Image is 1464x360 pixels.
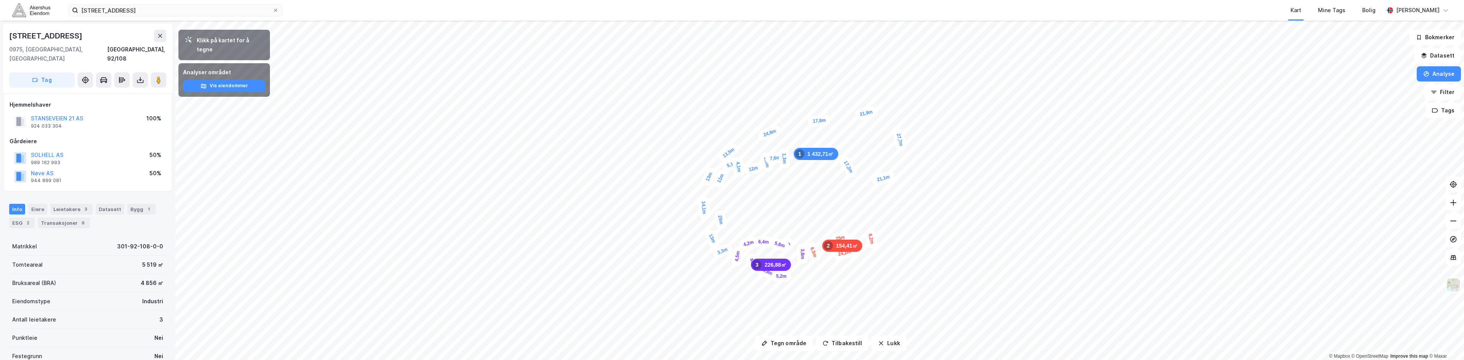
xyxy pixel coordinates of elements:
div: 3 [753,260,762,269]
div: Map marker [765,152,786,165]
div: 100% [146,114,161,123]
div: Map marker [830,231,851,245]
div: 9 [79,219,87,227]
div: 4 856 ㎡ [141,278,163,288]
input: Søk på adresse, matrikkel, gårdeiere, leietakere eller personer [78,5,273,16]
div: 1 [795,149,804,158]
div: Map marker [892,128,907,152]
div: Map marker [771,271,791,282]
button: Lukk [872,336,906,351]
div: Map marker [703,228,721,249]
div: Tomteareal [12,260,43,269]
div: Transaksjoner [38,218,90,228]
button: Vis eiendommer [183,80,265,92]
button: Analyse [1417,66,1461,82]
div: Map marker [794,148,838,160]
div: 5 519 ㎡ [142,260,163,269]
button: Tags [1425,103,1461,118]
div: Gårdeiere [10,137,166,146]
div: Map marker [838,155,859,179]
div: Map marker [714,210,728,230]
div: 944 899 081 [31,178,61,184]
div: 2 [24,219,32,227]
div: Map marker [778,148,790,168]
div: Map marker [698,196,710,219]
div: Datasett [96,204,124,214]
div: Map marker [732,156,745,177]
div: Kart [1291,6,1301,15]
button: Bokmerker [1409,30,1461,45]
div: Map marker [805,241,822,263]
div: Map marker [711,242,734,260]
div: 50% [149,169,161,178]
div: 2 [824,241,833,250]
div: Eiere [28,204,47,214]
div: [STREET_ADDRESS] [9,30,84,42]
div: 301-92-108-0-0 [117,242,163,251]
div: Mine Tags [1318,6,1345,15]
div: Industri [142,297,163,306]
div: Kontrollprogram for chat [1426,323,1464,360]
div: Map marker [769,237,790,253]
div: Map marker [864,228,879,250]
div: Map marker [822,240,862,252]
div: Map marker [700,166,718,187]
div: Eiendomstype [12,297,50,306]
div: Bygg [127,204,156,214]
div: Map marker [712,168,729,189]
div: Bruksareal (BRA) [12,278,56,288]
div: 1 [145,205,152,213]
div: Map marker [871,170,895,186]
div: [GEOGRAPHIC_DATA], 92/108 [107,45,166,63]
div: 3 [159,315,163,324]
div: 3 [82,205,90,213]
a: Improve this map [1390,354,1428,359]
div: Map marker [754,236,774,248]
div: Map marker [754,262,779,281]
div: Punktleie [12,333,37,342]
iframe: Chat Widget [1426,323,1464,360]
button: Filter [1424,85,1461,100]
div: ESG [9,218,35,228]
div: Map marker [716,142,740,164]
div: 50% [149,150,161,160]
div: Map marker [808,115,831,127]
div: Nei [154,333,163,342]
div: Leietakere [50,204,93,214]
div: [PERSON_NAME] [1396,6,1440,15]
div: Matrikkel [12,242,37,251]
div: Klikk på kartet for å tegne [197,36,264,54]
a: Mapbox [1329,354,1350,359]
div: Antall leietakere [12,315,56,324]
img: akershus-eiendom-logo.9091f326c980b4bce74ccdd9f866810c.svg [12,3,50,17]
div: Analyser området [183,68,265,77]
div: Map marker [730,246,744,267]
div: Map marker [797,244,808,264]
div: Map marker [854,106,878,121]
div: 989 162 993 [31,160,60,166]
a: OpenStreetMap [1352,354,1389,359]
div: Bolig [1362,6,1376,15]
div: Map marker [758,124,782,142]
div: Map marker [743,162,763,176]
img: Z [1446,278,1461,292]
div: Info [9,204,25,214]
div: Map marker [721,156,743,173]
div: Map marker [833,245,857,261]
button: Tegn område [755,336,813,351]
div: Map marker [751,259,791,271]
button: Tag [9,72,75,88]
button: Datasett [1414,48,1461,63]
div: Hjemmelshaver [10,100,166,109]
button: Tilbakestill [816,336,868,351]
div: 0975, [GEOGRAPHIC_DATA], [GEOGRAPHIC_DATA] [9,45,107,63]
div: 924 033 304 [31,123,62,129]
div: Map marker [738,235,759,251]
